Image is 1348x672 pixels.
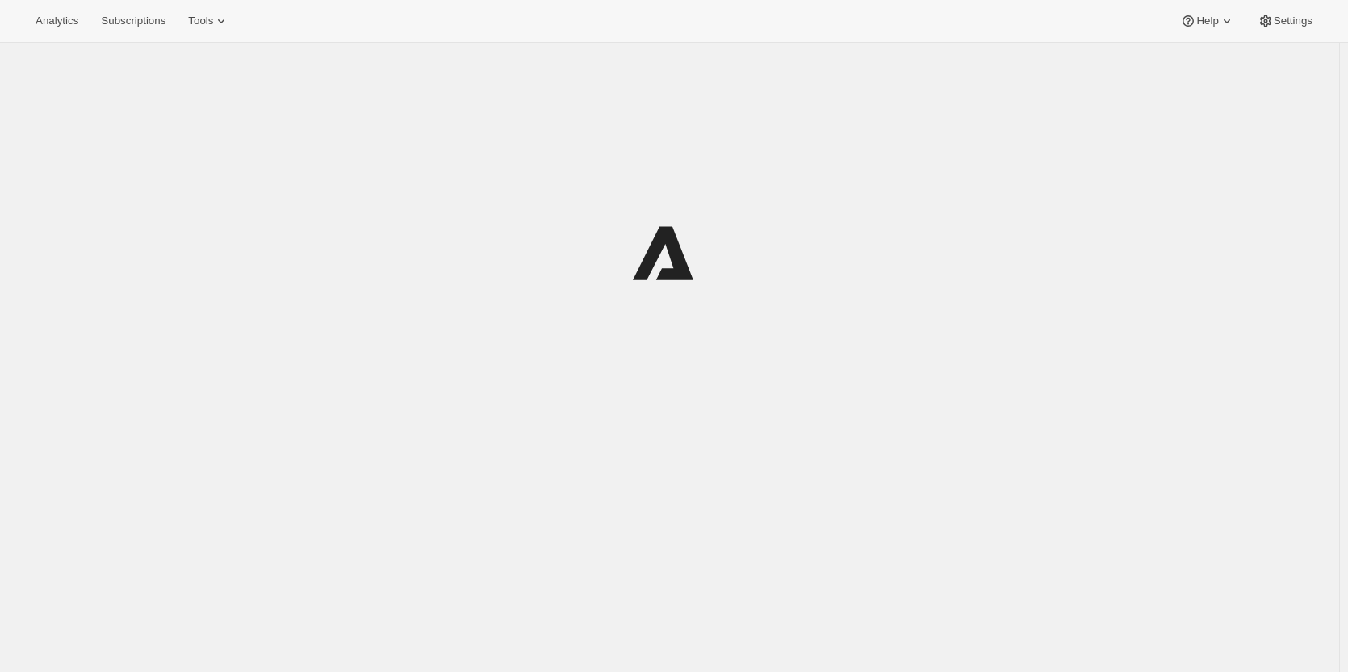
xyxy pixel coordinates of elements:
button: Tools [178,10,239,32]
span: Settings [1274,15,1312,27]
span: Help [1196,15,1218,27]
span: Tools [188,15,213,27]
button: Settings [1248,10,1322,32]
button: Help [1170,10,1244,32]
button: Analytics [26,10,88,32]
span: Analytics [36,15,78,27]
button: Subscriptions [91,10,175,32]
span: Subscriptions [101,15,165,27]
